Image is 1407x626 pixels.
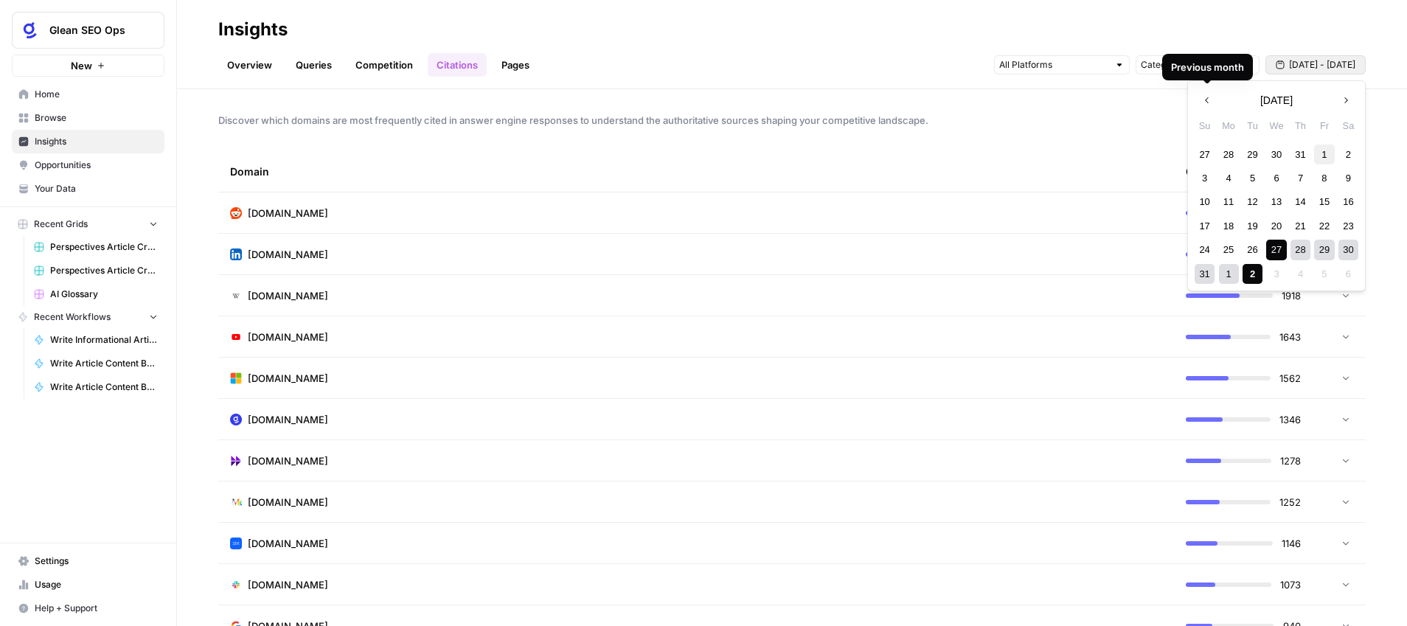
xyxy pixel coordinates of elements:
[1290,192,1310,212] div: Choose Thursday, August 14th, 2025
[1195,216,1215,236] div: Choose Sunday, August 17th, 2025
[50,240,158,254] span: Perspectives Article Creation
[27,282,164,306] a: AI Glossary
[1290,216,1310,236] div: Choose Thursday, August 21st, 2025
[34,218,88,231] span: Recent Grids
[1338,116,1358,136] div: Sa
[1219,116,1239,136] div: Mo
[1290,264,1310,284] div: Not available Thursday, September 4th, 2025
[1187,80,1366,291] div: [DATE] - [DATE]
[1171,60,1244,74] div: Previous month
[1260,93,1293,108] span: [DATE]
[230,414,242,425] img: opdhyqjq9e9v6genfq59ut7sdua2
[27,352,164,375] a: Write Article Content Brief (Agents)
[1266,192,1286,212] div: Choose Wednesday, August 13th, 2025
[12,573,164,597] a: Usage
[12,597,164,620] button: Help + Support
[1243,240,1262,260] div: Choose Tuesday, August 26th, 2025
[1282,536,1301,551] span: 1146
[248,247,328,262] span: [DOMAIN_NAME]
[35,578,158,591] span: Usage
[1314,192,1334,212] div: Choose Friday, August 15th, 2025
[230,579,242,591] img: rmoykt6yt8ydio9rrwfrhl64pej6
[1243,264,1262,284] div: Choose Tuesday, September 2nd, 2025
[1279,412,1301,427] span: 1346
[248,577,328,592] span: [DOMAIN_NAME]
[1266,216,1286,236] div: Choose Wednesday, August 20th, 2025
[1192,142,1360,286] div: month 2025-08
[1266,240,1286,260] div: Choose Wednesday, August 27th, 2025
[1243,145,1262,164] div: Choose Tuesday, July 29th, 2025
[35,159,158,172] span: Opportunities
[1219,145,1239,164] div: Choose Monday, July 28th, 2025
[1279,371,1301,386] span: 1562
[27,375,164,399] a: Write Article Content Brief (Search)
[1266,145,1286,164] div: Choose Wednesday, July 30th, 2025
[35,111,158,125] span: Browse
[1338,145,1358,164] div: Choose Saturday, August 2nd, 2025
[12,177,164,201] a: Your Data
[12,306,164,328] button: Recent Workflows
[1195,240,1215,260] div: Choose Sunday, August 24th, 2025
[1243,168,1262,188] div: Choose Tuesday, August 5th, 2025
[34,310,111,324] span: Recent Workflows
[1338,240,1358,260] div: Choose Saturday, August 30th, 2025
[12,55,164,77] button: New
[1265,55,1366,74] button: [DATE] - [DATE]
[50,288,158,301] span: AI Glossary
[50,357,158,370] span: Write Article Content Brief (Agents)
[27,328,164,352] a: Write Informational Article Body (Agents)
[35,554,158,568] span: Settings
[248,206,328,220] span: [DOMAIN_NAME]
[71,58,92,73] span: New
[1186,151,1231,192] div: Citations
[230,290,242,302] img: vm3p9xuvjyp37igu3cuc8ys7u6zv
[230,248,242,260] img: ohiio4oour1vdiyjjcsk00o6i5zn
[230,372,242,384] img: 8mjatu0qtioyiahmeuma39frnrjt
[1289,58,1355,72] span: [DATE] - [DATE]
[35,88,158,101] span: Home
[230,496,242,508] img: gnqxt6zfup4zzbwijp1hu04s9ntl
[248,412,328,427] span: [DOMAIN_NAME]
[35,182,158,195] span: Your Data
[347,53,422,77] a: Competition
[1338,216,1358,236] div: Choose Saturday, August 23rd, 2025
[1279,495,1301,510] span: 1252
[999,58,1108,72] input: All Platforms
[248,495,328,510] span: [DOMAIN_NAME]
[1266,116,1286,136] div: We
[428,53,487,77] a: Citations
[1338,168,1358,188] div: Choose Saturday, August 9th, 2025
[1314,116,1334,136] div: Fr
[1282,288,1301,303] span: 1918
[1290,240,1310,260] div: Choose Thursday, August 28th, 2025
[1338,264,1358,284] div: Not available Saturday, September 6th, 2025
[50,380,158,394] span: Write Article Content Brief (Search)
[1243,116,1262,136] div: Tu
[50,264,158,277] span: Perspectives Article Creation (Search)
[12,106,164,130] a: Browse
[1266,168,1286,188] div: Choose Wednesday, August 6th, 2025
[1243,216,1262,236] div: Choose Tuesday, August 19th, 2025
[248,453,328,468] span: [DOMAIN_NAME]
[12,83,164,106] a: Home
[27,235,164,259] a: Perspectives Article Creation
[1219,264,1239,284] div: Choose Monday, September 1st, 2025
[1219,168,1239,188] div: Choose Monday, August 4th, 2025
[230,455,242,467] img: s280smyarvdq9q0cx8qdq82iosom
[1280,453,1301,468] span: 1278
[1219,192,1239,212] div: Choose Monday, August 11th, 2025
[1280,577,1301,592] span: 1073
[17,17,44,44] img: Glean SEO Ops Logo
[1195,264,1215,284] div: Choose Sunday, August 31st, 2025
[1314,168,1334,188] div: Choose Friday, August 8th, 2025
[1290,168,1310,188] div: Choose Thursday, August 7th, 2025
[1338,192,1358,212] div: Choose Saturday, August 16th, 2025
[218,113,1366,128] span: Discover which domains are most frequently cited in answer engine responses to understand the aut...
[12,12,164,49] button: Workspace: Glean SEO Ops
[1314,240,1334,260] div: Choose Friday, August 29th, 2025
[35,602,158,615] span: Help + Support
[12,213,164,235] button: Recent Grids
[12,153,164,177] a: Opportunities
[35,135,158,148] span: Insights
[1290,116,1310,136] div: Th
